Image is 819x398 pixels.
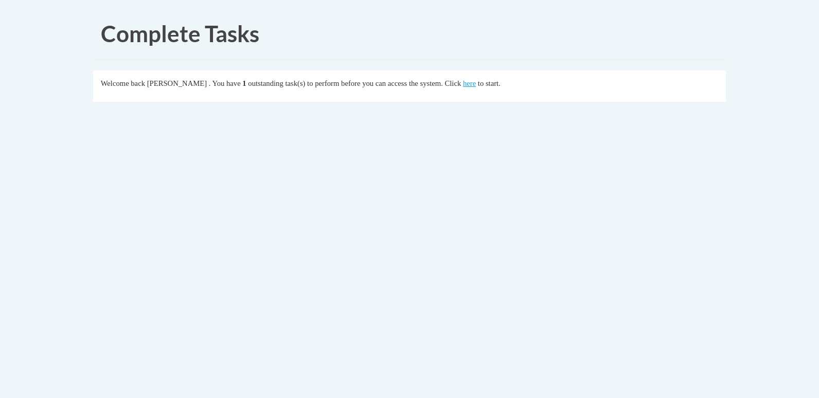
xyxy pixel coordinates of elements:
[478,79,501,87] span: to start.
[101,79,145,87] span: Welcome back
[242,79,246,87] span: 1
[147,79,207,87] span: [PERSON_NAME]
[209,79,241,87] span: . You have
[101,20,259,47] span: Complete Tasks
[463,79,476,87] a: here
[248,79,461,87] span: outstanding task(s) to perform before you can access the system. Click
